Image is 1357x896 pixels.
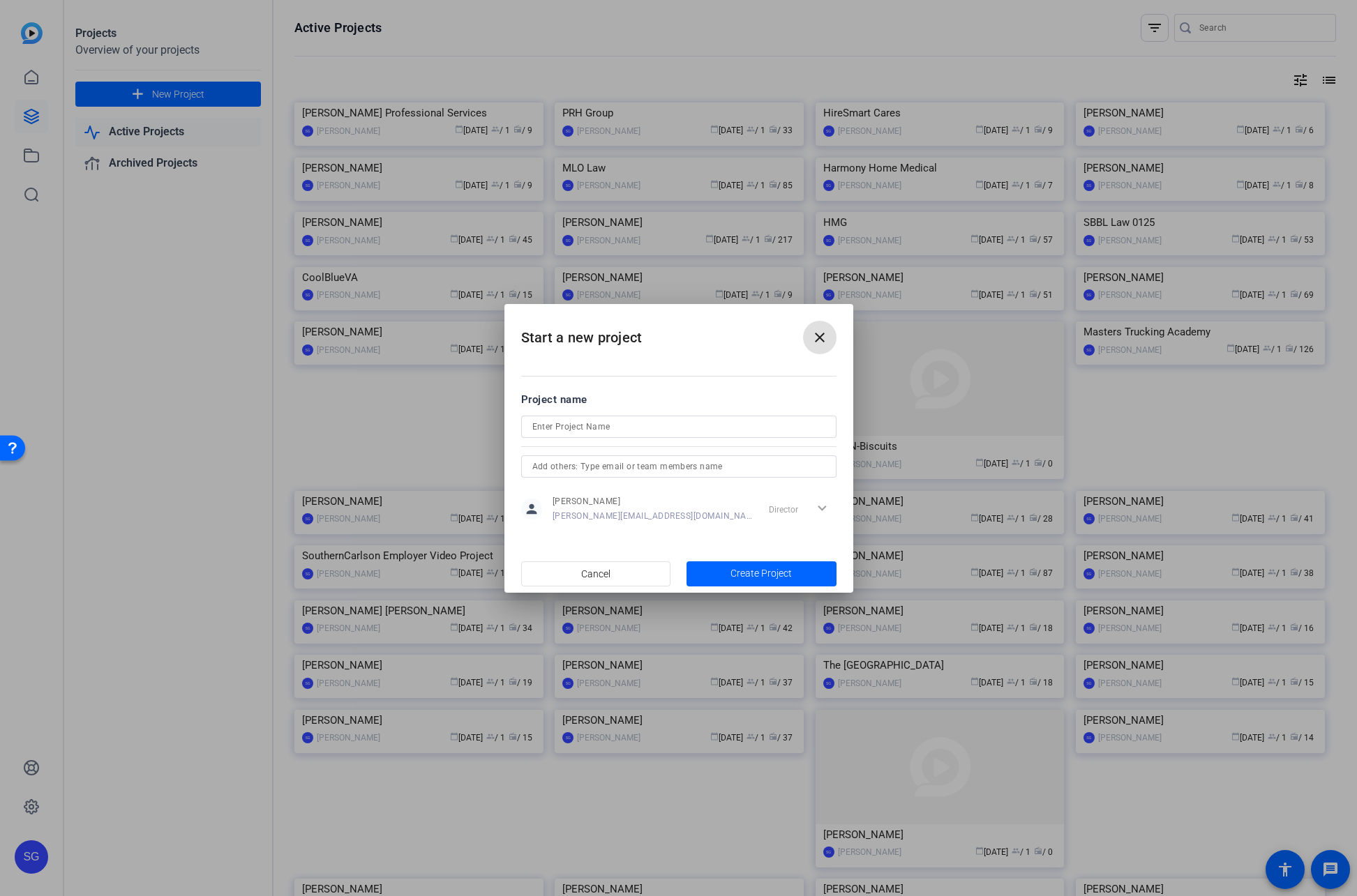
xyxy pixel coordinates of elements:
span: Cancel [581,561,610,587]
h2: Start a new project [504,304,853,360]
div: Project name [521,392,837,407]
span: Create Project [730,566,792,581]
mat-icon: close [811,329,828,346]
mat-icon: person [521,499,542,519]
span: [PERSON_NAME] [553,496,753,507]
input: Add others: Type email or team members name [532,458,825,475]
input: Enter Project Name [532,418,825,435]
button: Create Project [687,561,837,586]
button: Cancel [521,561,671,586]
span: [PERSON_NAME][EMAIL_ADDRESS][DOMAIN_NAME] [553,510,753,522]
